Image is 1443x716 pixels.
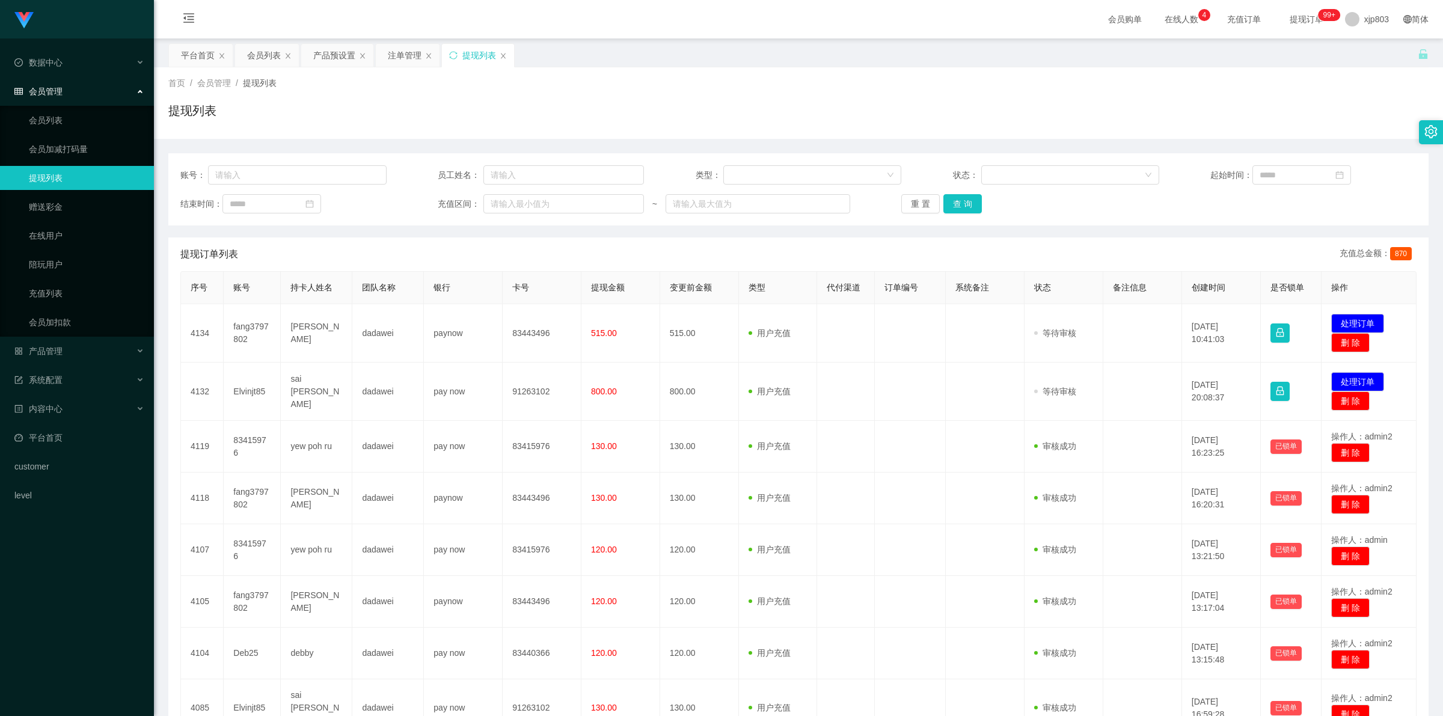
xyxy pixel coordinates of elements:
[503,473,581,524] td: 83443496
[660,421,739,473] td: 130.00
[190,78,192,88] span: /
[591,648,617,658] span: 120.00
[352,304,424,363] td: dadawei
[1182,628,1261,679] td: [DATE] 13:15:48
[29,224,144,248] a: 在线用户
[884,283,918,292] span: 订单编号
[1034,545,1076,554] span: 审核成功
[512,283,529,292] span: 卡号
[424,628,503,679] td: pay now
[424,524,503,576] td: pay now
[887,171,894,180] i: 图标: down
[1340,247,1417,262] div: 充值总金额：
[29,310,144,334] a: 会员加扣款
[14,347,23,355] i: 图标: appstore-o
[660,628,739,679] td: 120.00
[1270,701,1302,715] button: 已锁单
[180,169,208,182] span: 账号：
[281,576,352,628] td: [PERSON_NAME]
[483,194,644,213] input: 请输入最小值为
[14,87,23,96] i: 图标: table
[14,454,144,479] a: customer
[749,328,791,338] span: 用户充值
[352,576,424,628] td: dadawei
[1284,15,1329,23] span: 提现订单
[1390,247,1412,260] span: 870
[1270,491,1302,506] button: 已锁单
[362,283,396,292] span: 团队名称
[1331,432,1392,441] span: 操作人：admin2
[503,576,581,628] td: 83443496
[1221,15,1267,23] span: 充值订单
[424,304,503,363] td: paynow
[181,524,224,576] td: 4107
[1319,9,1340,21] sup: 265
[1034,596,1076,606] span: 审核成功
[955,283,989,292] span: 系统备注
[1145,171,1152,180] i: 图标: down
[1331,372,1384,391] button: 处理订单
[352,524,424,576] td: dadawei
[352,421,424,473] td: dadawei
[14,426,144,450] a: 图标: dashboard平台首页
[224,304,281,363] td: fang3797802
[438,198,483,210] span: 充值区间：
[224,524,281,576] td: 83415976
[660,524,739,576] td: 120.00
[749,596,791,606] span: 用户充值
[1182,524,1261,576] td: [DATE] 13:21:50
[425,52,432,60] i: 图标: close
[1270,323,1290,343] button: 图标: lock
[168,1,209,39] i: 图标: menu-fold
[181,363,224,421] td: 4132
[1034,283,1051,292] span: 状态
[943,194,982,213] button: 查 询
[1331,587,1392,596] span: 操作人：admin2
[29,195,144,219] a: 赠送彩金
[14,405,23,413] i: 图标: profile
[503,363,581,421] td: 91263102
[281,363,352,421] td: sai [PERSON_NAME]
[224,363,281,421] td: Elvinjt85
[424,576,503,628] td: paynow
[660,473,739,524] td: 130.00
[14,12,34,29] img: logo.9652507e.png
[181,421,224,473] td: 4119
[1034,493,1076,503] span: 审核成功
[1182,304,1261,363] td: [DATE] 10:41:03
[224,473,281,524] td: fang3797802
[666,194,850,213] input: 请输入最大值为
[1331,391,1370,411] button: 删 除
[591,283,625,292] span: 提现金额
[1331,283,1348,292] span: 操作
[224,576,281,628] td: fang3797802
[503,421,581,473] td: 83415976
[953,169,981,182] span: 状态：
[218,52,225,60] i: 图标: close
[1331,546,1370,566] button: 删 除
[1331,650,1370,669] button: 删 除
[1331,638,1392,648] span: 操作人：admin2
[591,493,617,503] span: 130.00
[503,304,581,363] td: 83443496
[670,283,712,292] span: 变更前金额
[181,44,215,67] div: 平台首页
[359,52,366,60] i: 图标: close
[1182,473,1261,524] td: [DATE] 16:20:31
[1331,333,1370,352] button: 删 除
[503,628,581,679] td: 83440366
[434,283,450,292] span: 银行
[1210,169,1252,182] span: 起始时间：
[1034,703,1076,712] span: 审核成功
[181,473,224,524] td: 4118
[1034,441,1076,451] span: 审核成功
[305,200,314,208] i: 图标: calendar
[500,52,507,60] i: 图标: close
[1159,15,1204,23] span: 在线人数
[197,78,231,88] span: 会员管理
[168,102,216,120] h1: 提现列表
[352,363,424,421] td: dadawei
[1331,483,1392,493] span: 操作人：admin2
[424,473,503,524] td: paynow
[591,441,617,451] span: 130.00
